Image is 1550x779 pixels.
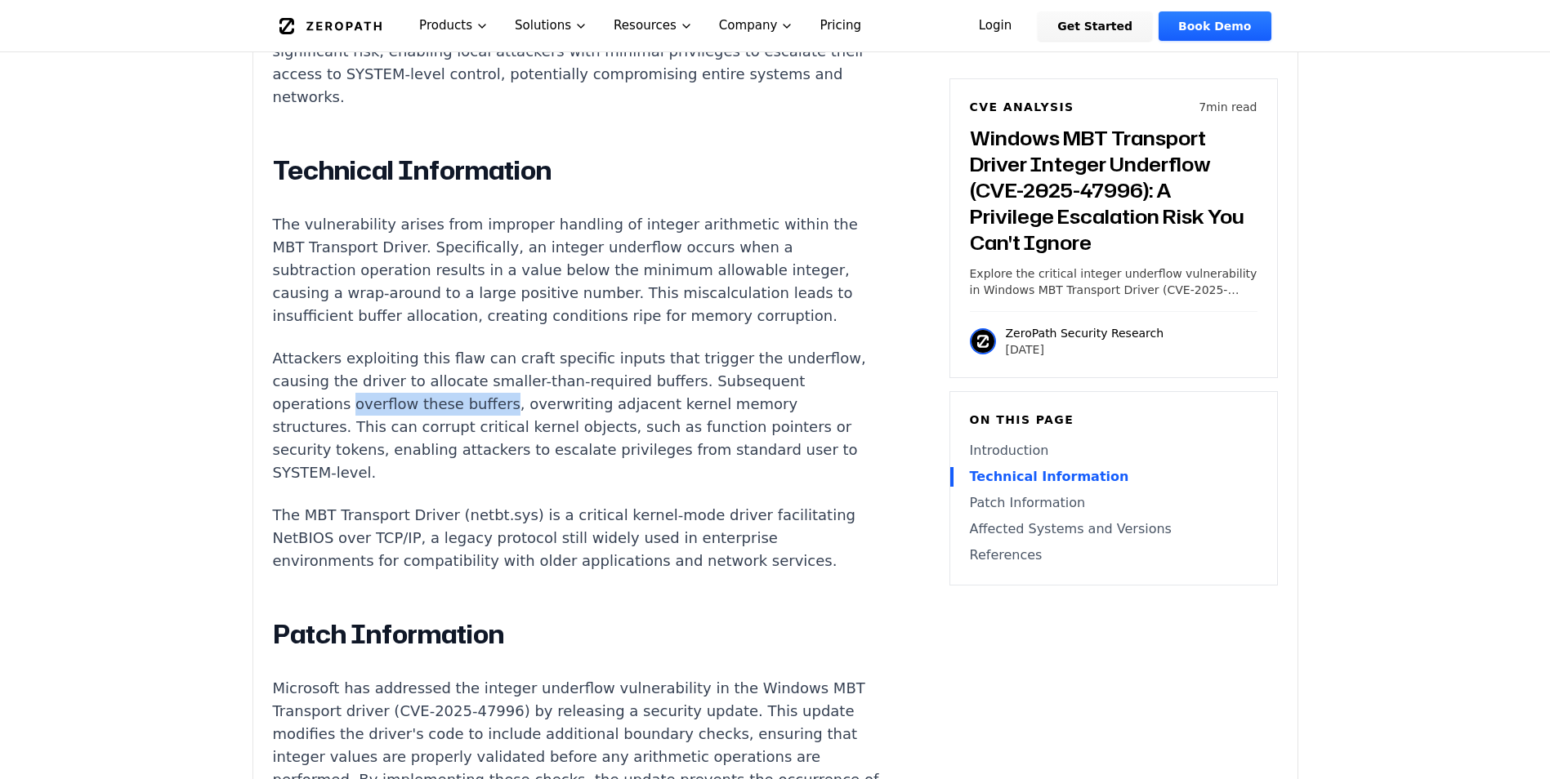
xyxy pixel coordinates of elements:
[273,504,881,572] p: The MBT Transport Driver (netbt.sys) is a critical kernel-mode driver facilitating NetBIOS over T...
[970,545,1257,565] a: References
[1006,341,1164,358] p: [DATE]
[1159,11,1271,41] a: Book Demo
[1038,11,1152,41] a: Get Started
[1199,99,1257,115] p: 7 min read
[970,493,1257,513] a: Patch Information
[970,441,1257,461] a: Introduction
[970,328,996,354] img: ZeroPath Security Research
[1006,325,1164,341] p: ZeroPath Security Research
[970,519,1257,539] a: Affected Systems and Versions
[970,412,1257,428] h6: On this page
[959,11,1032,41] a: Login
[970,265,1257,298] p: Explore the critical integer underflow vulnerability in Windows MBT Transport Driver (CVE-2025-47...
[273,213,881,327] p: The vulnerability arises from improper handling of integer arithmetic within the MBT Transport Dr...
[970,99,1074,115] h6: CVE Analysis
[273,154,881,187] h2: Technical Information
[273,347,881,484] p: Attackers exploiting this flaw can craft specific inputs that trigger the underflow, causing the ...
[273,618,881,651] h2: Patch Information
[970,125,1257,256] h3: Windows MBT Transport Driver Integer Underflow (CVE-2025-47996): A Privilege Escalation Risk You ...
[970,467,1257,487] a: Technical Information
